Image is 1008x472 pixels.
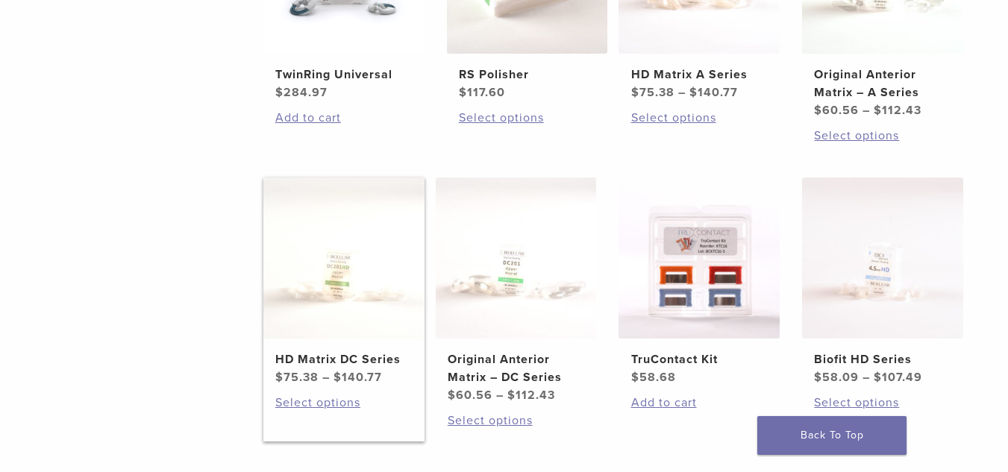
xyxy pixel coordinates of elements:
[814,370,859,385] bdi: 58.09
[619,177,780,339] img: TruContact Kit
[263,177,425,339] img: HD Matrix DC Series
[631,66,768,84] h2: HD Matrix A Series
[448,412,584,429] a: Select options for “Original Anterior Matrix - DC Series”
[814,370,822,385] span: $
[496,388,504,403] span: –
[334,370,382,385] bdi: 140.77
[275,85,328,100] bdi: 284.97
[814,103,859,118] bdi: 60.56
[874,370,882,385] span: $
[448,388,492,403] bdi: 60.56
[874,370,922,385] bdi: 107.49
[507,388,555,403] bdi: 112.43
[631,109,768,127] a: Select options for “HD Matrix A Series”
[275,370,319,385] bdi: 75.38
[436,177,597,404] a: Original Anterior Matrix - DC SeriesOriginal Anterior Matrix – DC Series
[863,370,870,385] span: –
[448,350,584,386] h2: Original Anterior Matrix – DC Series
[757,416,907,455] a: Back To Top
[802,177,963,339] img: Biofit HD Series
[689,85,738,100] bdi: 140.77
[334,370,342,385] span: $
[459,85,467,100] span: $
[631,85,639,100] span: $
[459,66,595,84] h2: RS Polisher
[275,85,284,100] span: $
[874,103,921,118] bdi: 112.43
[459,85,505,100] bdi: 117.60
[275,370,284,385] span: $
[263,177,425,386] a: HD Matrix DC SeriesHD Matrix DC Series
[275,350,412,368] h2: HD Matrix DC Series
[631,370,639,385] span: $
[631,85,674,100] bdi: 75.38
[814,66,951,101] h2: Original Anterior Matrix – A Series
[448,388,456,403] span: $
[459,109,595,127] a: Select options for “RS Polisher”
[322,370,330,385] span: –
[507,388,516,403] span: $
[814,127,951,145] a: Select options for “Original Anterior Matrix - A Series”
[678,85,686,100] span: –
[275,394,412,412] a: Select options for “HD Matrix DC Series”
[874,103,882,118] span: $
[631,350,768,368] h2: TruContact Kit
[631,394,768,412] a: Add to cart: “TruContact Kit”
[275,109,412,127] a: Add to cart: “TwinRing Universal”
[619,177,780,386] a: TruContact KitTruContact Kit $58.68
[814,350,951,368] h2: Biofit HD Series
[814,394,951,412] a: Select options for “Biofit HD Series”
[275,66,412,84] h2: TwinRing Universal
[436,177,597,339] img: Original Anterior Matrix - DC Series
[814,103,822,118] span: $
[863,103,870,118] span: –
[631,370,676,385] bdi: 58.68
[689,85,698,100] span: $
[802,177,963,386] a: Biofit HD SeriesBiofit HD Series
